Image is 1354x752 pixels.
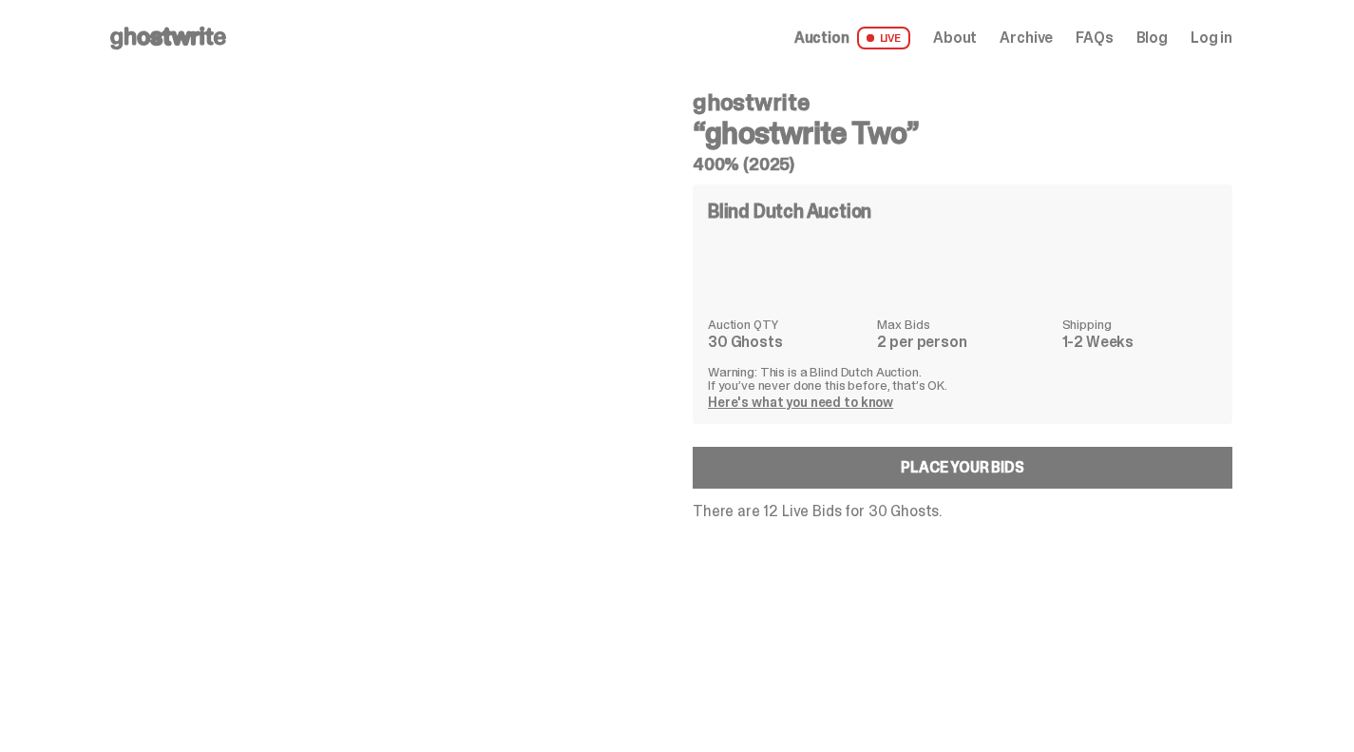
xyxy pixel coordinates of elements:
dd: 1-2 Weeks [1062,335,1217,350]
a: Archive [1000,30,1053,46]
dd: 2 per person [877,335,1050,350]
h4: ghostwrite [693,91,1232,114]
h4: Blind Dutch Auction [708,202,871,221]
dd: 30 Ghosts [708,335,866,350]
span: LIVE [857,27,911,49]
a: Here's what you need to know [708,394,893,411]
dt: Shipping [1062,318,1217,331]
span: Auction [794,30,849,46]
a: About [933,30,977,46]
a: Log in [1191,30,1232,46]
a: Blog [1136,30,1168,46]
dt: Auction QTY [708,318,866,331]
a: FAQs [1076,30,1113,46]
dt: Max Bids [877,318,1050,331]
p: There are 12 Live Bids for 30 Ghosts. [693,504,1232,519]
h3: “ghostwrite Two” [693,118,1232,148]
a: Place your Bids [693,447,1232,489]
a: Auction LIVE [794,27,910,49]
p: Warning: This is a Blind Dutch Auction. If you’ve never done this before, that’s OK. [708,365,1217,392]
h5: 400% (2025) [693,156,1232,173]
